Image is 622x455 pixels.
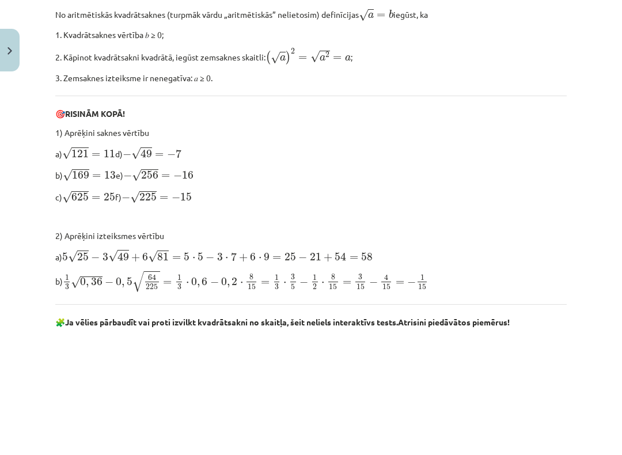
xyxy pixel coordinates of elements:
b: RISINĀM KOPĀ! [65,108,125,119]
span: = [92,174,101,179]
span: 0 [221,278,227,286]
span: 15 [329,284,337,290]
span: ⋅ [225,257,228,260]
p: a) [55,249,567,264]
span: a [280,55,286,61]
span: 6 [202,278,207,286]
p: 1) Aprēķini saknes vērtību [55,127,567,139]
p: 2) Aprēķini izteiksmes vērtību [55,230,567,242]
span: = [396,280,404,285]
span: 25 [285,253,296,261]
span: 3 [217,253,223,261]
span: = [92,196,100,200]
span: 6 [250,253,256,261]
span: − [298,253,307,261]
span: ⋅ [259,257,261,260]
span: 58 [361,253,373,261]
span: 64 [148,274,156,280]
span: 3 [65,284,69,290]
span: √ [131,147,141,160]
span: 5 [198,253,203,261]
span: 7 [231,252,237,261]
p: 🧩 [55,316,567,328]
span: 2 [232,278,237,286]
span: √ [71,276,80,289]
b: Ja vēlies pārbaudīt vai proti izvilkt kvadrātsakni no skaitļa, šeit neliels interaktīvs tests. [65,317,398,327]
span: 9 [264,253,270,261]
span: √ [63,169,72,181]
p: 2. Kāpinot kvadrātsakni kvadrātā, iegūst zemsaknes skaitli: ; [55,48,567,65]
span: + [239,253,248,261]
span: , [227,282,230,287]
b: Atrisini piedāvātos piemērus! [398,317,510,327]
p: 🎯 [55,108,567,120]
span: √ [359,9,368,21]
span: √ [62,147,71,160]
span: 1 [313,275,317,280]
span: √ [132,271,144,292]
span: 5 [62,253,68,261]
span: + [324,253,332,261]
span: , [197,282,200,287]
span: 2 [325,52,329,58]
span: − [173,172,182,180]
span: √ [310,51,320,63]
span: = [333,56,342,60]
p: b) e) [55,167,567,182]
span: 5 [291,284,295,290]
span: 16 [182,171,194,179]
span: = [350,256,358,260]
span: ⋅ [186,282,189,285]
span: − [91,253,100,261]
span: − [299,278,308,286]
span: − [206,253,214,261]
span: 3 [358,274,362,280]
p: c) f) [55,189,567,204]
span: 225 [146,284,158,290]
span: 15 [356,284,365,290]
span: √ [132,169,141,181]
span: , [122,282,124,287]
span: − [210,278,219,286]
span: = [261,280,270,285]
span: ⋅ [240,282,243,285]
span: 81 [157,253,169,261]
span: ⋅ [192,257,195,260]
span: − [105,278,113,286]
span: = [343,280,351,285]
span: 49 [117,252,129,261]
span: 13 [104,171,116,179]
span: 0 [80,278,86,286]
span: 15 [418,284,426,290]
span: ) [286,51,291,65]
span: √ [130,191,139,203]
span: + [131,253,140,261]
span: 625 [71,193,89,201]
span: 1 [275,275,279,280]
span: = [92,153,100,157]
img: icon-close-lesson-0947bae3869378f0d4975bcd49f059093ad1ed9edebbc8119c70593378902aed.svg [7,47,12,55]
span: √ [148,251,157,263]
span: 8 [249,274,253,280]
span: 21 [310,253,321,261]
span: − [122,194,130,202]
span: 1 [177,275,181,280]
span: a [320,55,325,61]
span: 7 [176,149,181,158]
span: 2 [291,48,295,54]
span: = [155,153,164,157]
span: 5 [127,278,132,286]
span: − [123,150,131,158]
span: 6 [142,253,148,261]
span: 3 [103,253,108,261]
span: 1 [65,275,69,280]
span: √ [108,250,117,262]
span: 15 [180,193,192,201]
span: = [163,280,172,285]
span: − [407,278,416,286]
span: √ [68,251,77,263]
p: b) [55,270,567,293]
span: 121 [71,150,89,158]
span: − [167,150,176,158]
span: a [345,55,351,61]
